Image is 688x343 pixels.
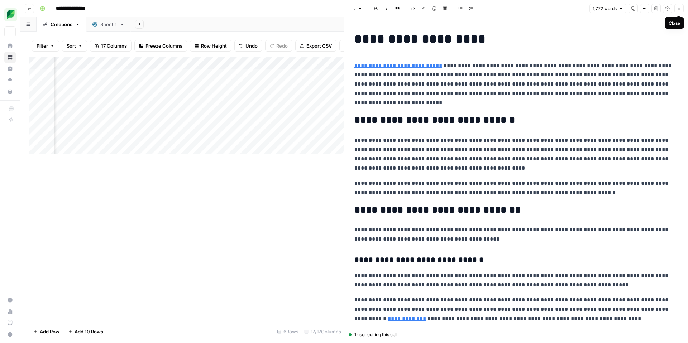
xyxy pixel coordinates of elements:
button: Filter [32,40,59,52]
a: Sheet 1 [86,17,131,32]
button: Add 10 Rows [64,326,107,337]
button: Help + Support [4,329,16,340]
button: Workspace: SproutSocial [4,6,16,24]
a: Usage [4,306,16,317]
button: 1,772 words [589,4,626,13]
a: Learning Hub [4,317,16,329]
a: Creations [37,17,86,32]
button: Sort [62,40,87,52]
button: Redo [265,40,292,52]
div: Sheet 1 [100,21,117,28]
button: 17 Columns [90,40,132,52]
span: Add 10 Rows [75,328,103,335]
img: SproutSocial Logo [4,8,17,21]
button: Export CSV [295,40,336,52]
button: Undo [234,40,262,52]
button: Row Height [190,40,231,52]
a: Settings [4,294,16,306]
span: Freeze Columns [145,42,182,49]
div: 6 Rows [274,326,301,337]
a: Your Data [4,86,16,97]
span: Redo [276,42,288,49]
a: Home [4,40,16,52]
div: 1 user editing this cell [349,332,684,338]
a: Opportunities [4,74,16,86]
a: Insights [4,63,16,74]
span: Export CSV [306,42,332,49]
span: 17 Columns [101,42,127,49]
span: Sort [67,42,76,49]
button: Add Row [29,326,64,337]
button: Freeze Columns [134,40,187,52]
a: Browse [4,52,16,63]
span: Filter [37,42,48,49]
div: 17/17 Columns [301,326,344,337]
span: Add Row [40,328,59,335]
span: 1,772 words [593,5,617,12]
span: Row Height [201,42,227,49]
span: Undo [245,42,258,49]
div: Creations [51,21,72,28]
